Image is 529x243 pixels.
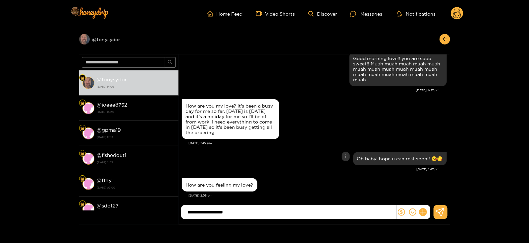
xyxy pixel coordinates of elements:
span: video-camera [256,11,265,17]
button: Notifications [396,10,438,17]
strong: @ joeee8752 [97,102,128,108]
div: [DATE] 2:06 pm [189,193,447,198]
button: arrow-left [440,34,450,44]
div: [DATE] 12:17 pm [182,88,440,93]
a: Home Feed [207,11,243,17]
img: Fan Level [80,202,84,206]
span: home [207,11,217,17]
img: Fan Level [80,76,84,80]
strong: [DATE] 03:00 [97,185,175,191]
img: Fan Level [80,152,84,156]
strong: [DATE] 14:06 [97,84,175,90]
div: Oh baby! hope u can rest soon!! 😘😘 [357,156,443,161]
span: dollar [398,208,405,216]
img: conversation [82,153,94,165]
span: smile [409,208,416,216]
img: Fan Level [80,126,84,130]
img: conversation [82,102,94,114]
strong: @ sdot27 [97,203,119,208]
div: Good morning love!! you are sooo sweet!! Muah muah muah muah muah muah muah muah muah muah muah m... [353,56,443,82]
strong: [DATE] 21:13 [97,159,175,165]
img: conversation [82,203,94,215]
div: Messages [350,10,382,18]
span: search [168,60,173,65]
div: Aug. 28, 2:06 pm [182,178,257,192]
img: Fan Level [80,177,84,181]
strong: @ tonysydor [97,77,127,82]
strong: @ fishedout1 [97,152,127,158]
button: dollar [397,207,406,217]
strong: [DATE] 15:28 [97,109,175,115]
strong: [DATE] 09:30 [97,210,175,216]
div: [DATE] 1:45 pm [189,141,447,145]
div: How are you feeling my love? [186,182,253,188]
div: Aug. 28, 1:45 pm [182,99,279,139]
div: Aug. 28, 12:17 pm [349,52,447,86]
a: Discover [308,11,337,17]
div: How are you my love? It's been a busy day for me so far. [DATE] is [DATE] and it's a holiday for ... [186,103,275,135]
img: conversation [82,127,94,139]
span: more [344,154,348,159]
a: Video Shorts [256,11,295,17]
img: conversation [82,77,94,89]
div: [DATE] 1:47 pm [182,167,440,172]
img: conversation [82,178,94,190]
strong: [DATE] 17:13 [97,134,175,140]
strong: @ gpma19 [97,127,121,133]
strong: @ ftay [97,178,112,183]
div: @tonysydor [79,34,179,44]
div: Aug. 28, 1:47 pm [353,152,447,165]
img: Fan Level [80,101,84,105]
button: search [165,57,176,68]
span: arrow-left [442,37,447,42]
